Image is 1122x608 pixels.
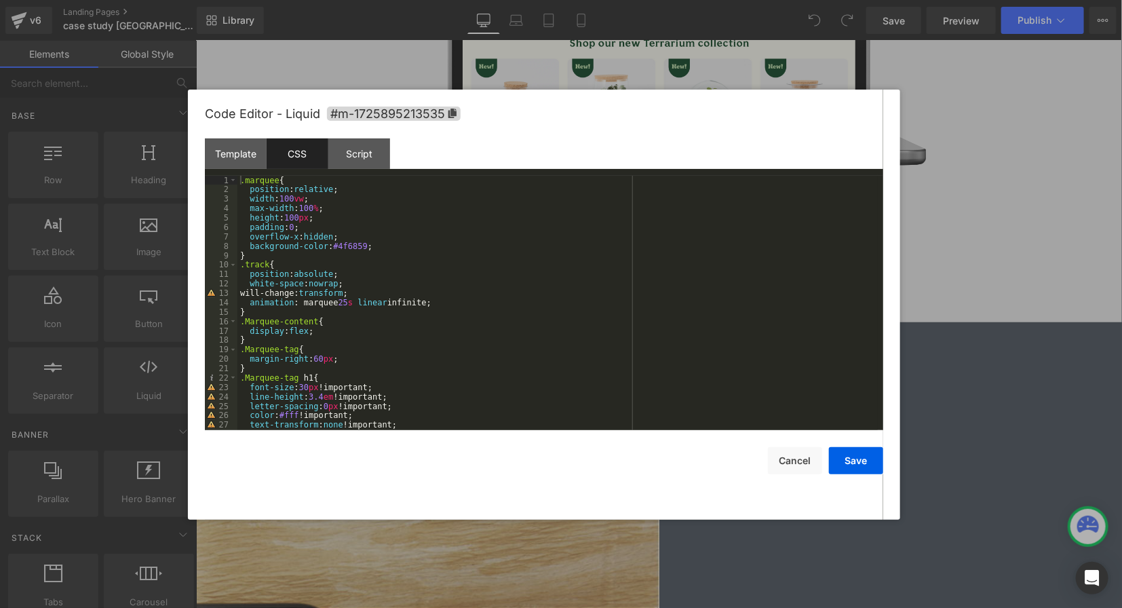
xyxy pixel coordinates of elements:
[205,176,237,185] div: 1
[205,364,237,373] div: 21
[205,392,237,402] div: 24
[1076,562,1108,594] div: Open Intercom Messenger
[205,402,237,411] div: 25
[205,298,237,307] div: 14
[267,138,328,169] div: CSS
[768,447,822,474] button: Cancel
[205,260,237,269] div: 10
[205,232,237,242] div: 7
[327,107,461,121] span: Click to copy
[205,317,237,326] div: 16
[205,345,237,354] div: 19
[205,185,237,194] div: 2
[205,279,237,288] div: 12
[205,213,237,223] div: 5
[205,242,237,251] div: 8
[205,223,237,232] div: 6
[205,307,237,317] div: 15
[205,251,237,261] div: 9
[205,354,237,364] div: 20
[328,138,390,169] div: Script
[205,383,237,392] div: 23
[205,326,237,336] div: 17
[205,138,267,169] div: Template
[205,335,237,345] div: 18
[205,420,237,430] div: 27
[829,447,883,474] button: Save
[205,194,237,204] div: 3
[205,288,237,298] div: 13
[205,204,237,213] div: 4
[205,373,237,383] div: 22
[205,269,237,279] div: 11
[205,107,320,121] span: Code Editor - Liquid
[205,411,237,420] div: 26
